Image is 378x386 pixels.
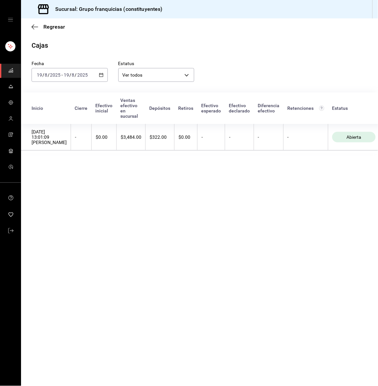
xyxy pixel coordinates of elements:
[258,103,280,113] div: Diferencia efectivo
[150,134,170,140] div: $322.00
[229,103,250,113] div: Efectivo declarado
[332,106,376,111] div: Estatus
[96,134,112,140] div: $0.00
[36,72,42,78] input: --
[48,72,50,78] span: /
[32,106,67,111] div: Inicio
[75,134,87,140] div: -
[258,134,279,140] div: -
[150,106,171,111] div: Depósitos
[69,72,71,78] span: /
[75,72,77,78] span: /
[32,24,65,30] button: Regresar
[178,106,194,111] div: Retiros
[50,5,163,13] h3: Sucursal: Grupo franquicias (constituyentes)
[121,134,141,140] div: $3,484.00
[288,134,324,140] div: -
[96,103,113,113] div: Efectivo inicial
[201,103,221,113] div: Efectivo esperado
[44,72,48,78] input: --
[344,134,364,140] span: Abierta
[77,72,88,78] input: ----
[75,106,88,111] div: Cierre
[319,106,324,111] svg: Total de retenciones de propinas registradas
[201,134,221,140] div: -
[288,106,324,111] div: Retenciones
[121,98,142,119] div: Ventas efectivo en sucursal
[118,68,195,82] div: Ver todos
[32,61,108,66] label: Fecha
[8,17,13,22] button: open drawer
[61,72,63,78] span: -
[32,40,48,50] div: Cajas
[43,24,65,30] span: Regresar
[50,72,61,78] input: ----
[118,61,195,66] label: Estatus
[178,134,193,140] div: $0.00
[229,134,250,140] div: -
[32,129,67,145] div: [DATE] 13:01:09 [PERSON_NAME]
[72,72,75,78] input: --
[63,72,69,78] input: --
[42,72,44,78] span: /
